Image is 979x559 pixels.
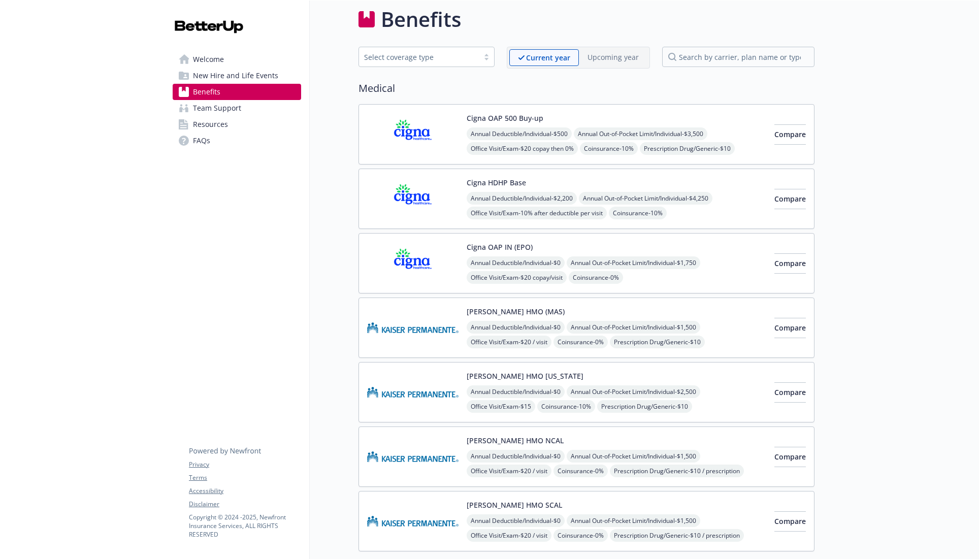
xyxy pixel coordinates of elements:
[526,52,570,63] p: Current year
[193,100,241,116] span: Team Support
[609,207,667,219] span: Coinsurance - 10%
[567,514,700,527] span: Annual Out-of-Pocket Limit/Individual - $1,500
[467,385,565,398] span: Annual Deductible/Individual - $0
[774,124,806,145] button: Compare
[358,81,814,96] h2: Medical
[367,242,459,285] img: CIGNA carrier logo
[774,189,806,209] button: Compare
[553,336,608,348] span: Coinsurance - 0%
[467,127,572,140] span: Annual Deductible/Individual - $500
[569,271,623,284] span: Coinsurance - 0%
[467,400,535,413] span: Office Visit/Exam - $15
[610,529,744,542] span: Prescription Drug/Generic - $10 / prescription
[567,385,700,398] span: Annual Out-of-Pocket Limit/Individual - $2,500
[774,447,806,467] button: Compare
[467,336,551,348] span: Office Visit/Exam - $20 / visit
[467,500,562,510] button: [PERSON_NAME] HMO SCAL
[193,133,210,149] span: FAQs
[610,465,744,477] span: Prescription Drug/Generic - $10 / prescription
[774,511,806,532] button: Compare
[367,500,459,543] img: Kaiser Permanente Insurance Company carrier logo
[467,306,565,317] button: [PERSON_NAME] HMO (MAS)
[774,323,806,333] span: Compare
[567,450,700,463] span: Annual Out-of-Pocket Limit/Individual - $1,500
[467,450,565,463] span: Annual Deductible/Individual - $0
[574,127,707,140] span: Annual Out-of-Pocket Limit/Individual - $3,500
[774,387,806,397] span: Compare
[467,207,607,219] span: Office Visit/Exam - 10% after deductible per visit
[567,321,700,334] span: Annual Out-of-Pocket Limit/Individual - $1,500
[364,52,474,62] div: Select coverage type
[774,194,806,204] span: Compare
[537,400,595,413] span: Coinsurance - 10%
[467,514,565,527] span: Annual Deductible/Individual - $0
[367,113,459,156] img: CIGNA carrier logo
[553,529,608,542] span: Coinsurance - 0%
[467,142,578,155] span: Office Visit/Exam - $20 copay then 0%
[467,435,564,446] button: [PERSON_NAME] HMO NCAL
[367,371,459,414] img: Kaiser Permanente of Hawaii carrier logo
[189,473,301,482] a: Terms
[467,242,533,252] button: Cigna OAP IN (EPO)
[774,258,806,268] span: Compare
[467,465,551,477] span: Office Visit/Exam - $20 / visit
[467,256,565,269] span: Annual Deductible/Individual - $0
[189,513,301,539] p: Copyright © 2024 - 2025 , Newfront Insurance Services, ALL RIGHTS RESERVED
[467,192,577,205] span: Annual Deductible/Individual - $2,200
[173,116,301,133] a: Resources
[640,142,735,155] span: Prescription Drug/Generic - $10
[173,133,301,149] a: FAQs
[553,465,608,477] span: Coinsurance - 0%
[173,100,301,116] a: Team Support
[173,84,301,100] a: Benefits
[579,192,712,205] span: Annual Out-of-Pocket Limit/Individual - $4,250
[193,68,278,84] span: New Hire and Life Events
[173,68,301,84] a: New Hire and Life Events
[774,382,806,403] button: Compare
[774,318,806,338] button: Compare
[579,49,647,66] span: Upcoming year
[189,486,301,496] a: Accessibility
[193,84,220,100] span: Benefits
[588,52,639,62] p: Upcoming year
[467,177,526,188] button: Cigna HDHP Base
[367,177,459,220] img: CIGNA carrier logo
[467,529,551,542] span: Office Visit/Exam - $20 / visit
[467,371,583,381] button: [PERSON_NAME] HMO [US_STATE]
[774,129,806,139] span: Compare
[193,51,224,68] span: Welcome
[662,47,814,67] input: search by carrier, plan name or type
[193,116,228,133] span: Resources
[597,400,692,413] span: Prescription Drug/Generic - $10
[367,306,459,349] img: Kaiser Permanente Insurance Company carrier logo
[367,435,459,478] img: Kaiser Permanente Insurance Company carrier logo
[567,256,700,269] span: Annual Out-of-Pocket Limit/Individual - $1,750
[774,253,806,274] button: Compare
[173,51,301,68] a: Welcome
[189,460,301,469] a: Privacy
[610,336,705,348] span: Prescription Drug/Generic - $10
[467,271,567,284] span: Office Visit/Exam - $20 copay/visit
[774,516,806,526] span: Compare
[774,452,806,462] span: Compare
[381,4,461,35] h1: Benefits
[467,113,543,123] button: Cigna OAP 500 Buy-up
[189,500,301,509] a: Disclaimer
[580,142,638,155] span: Coinsurance - 10%
[467,321,565,334] span: Annual Deductible/Individual - $0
